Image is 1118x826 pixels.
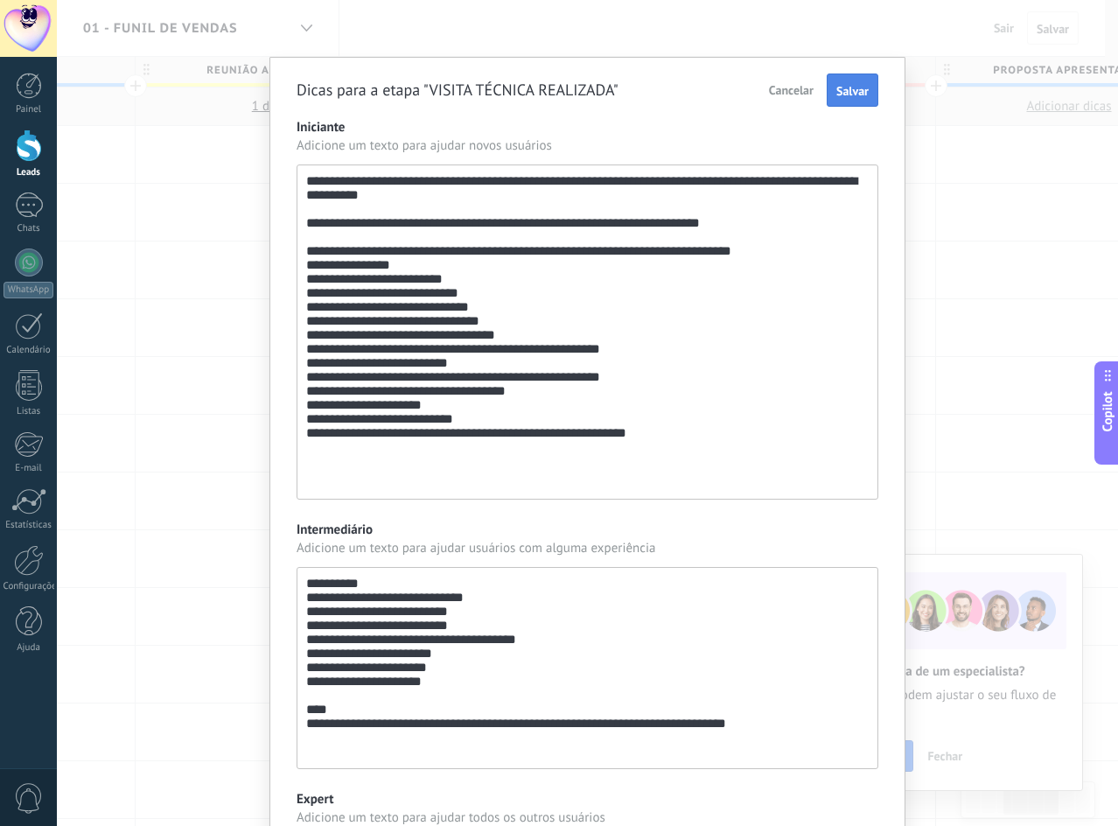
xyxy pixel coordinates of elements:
span: Salvar [836,83,869,99]
div: E-mail [3,463,54,474]
label: Expert [297,791,878,808]
span: Adicione um texto para ajudar todos os outros usuários [297,809,878,826]
h2: Dicas para a etapa "VISITA TÉCNICA REALIZADA" [297,80,618,100]
span: Copilot [1099,392,1116,432]
div: Ajuda [3,642,54,654]
span: Adicione um texto para ajudar usuários com alguma experiência [297,540,878,556]
button: Salvar [827,73,878,107]
div: WhatsApp [3,282,53,298]
div: Calendário [3,345,54,356]
div: Chats [3,223,54,234]
div: Estatísticas [3,520,54,531]
div: Configurações [3,581,54,592]
label: Iniciante [297,119,878,136]
div: Painel [3,104,54,115]
span: Adicione um texto para ajudar novos usuários [297,137,878,154]
div: Leads [3,167,54,178]
label: Intermediário [297,521,878,538]
button: Cancelar [760,75,822,105]
span: Cancelar [769,82,814,98]
div: Listas [3,406,54,417]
